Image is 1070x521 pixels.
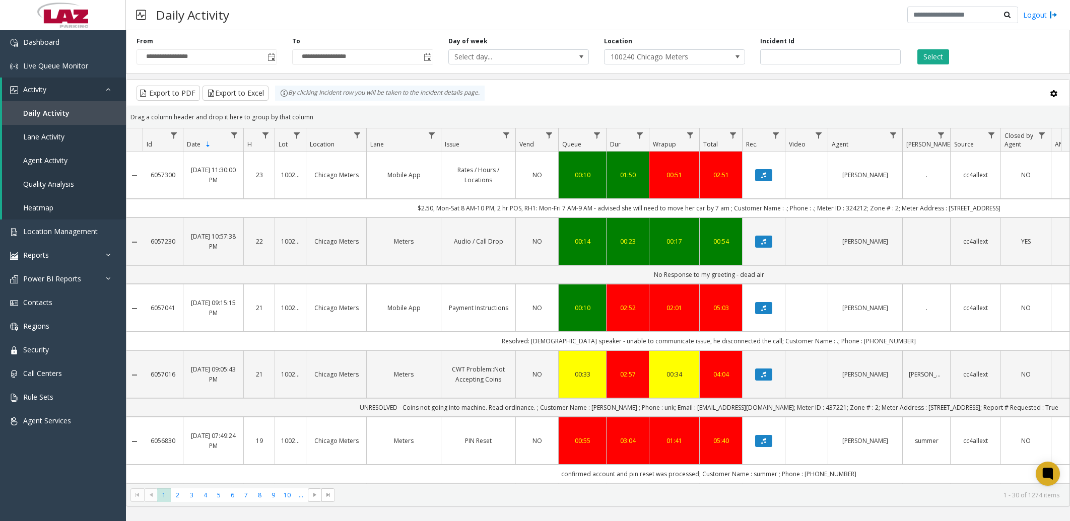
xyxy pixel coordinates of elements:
[281,369,300,379] a: 100240
[239,488,253,502] span: Page 7
[281,237,300,246] a: 100240
[934,128,948,142] a: Parker Filter Menu
[447,303,509,313] a: Payment Instructions
[23,368,62,378] span: Call Centers
[906,140,952,148] span: [PERSON_NAME]
[308,488,321,502] span: Go to the next page
[522,170,552,180] a: NO
[1007,237,1045,246] a: YES
[812,128,826,142] a: Video Filter Menu
[909,369,944,379] a: [PERSON_NAME]
[532,237,542,246] span: NO
[279,140,288,148] span: Lot
[23,85,46,94] span: Activity
[294,488,308,502] span: Page 11
[126,238,143,246] a: Collapse Details
[565,303,600,313] a: 00:10
[706,303,736,313] a: 05:03
[10,417,18,425] img: 'icon'
[703,140,718,148] span: Total
[250,237,269,246] a: 22
[655,303,693,313] div: 02:01
[613,369,643,379] a: 02:57
[137,37,153,46] label: From
[23,37,59,47] span: Dashboard
[565,369,600,379] div: 00:33
[23,250,49,260] span: Reports
[185,488,198,502] span: Page 3
[522,436,552,445] a: NO
[532,436,542,445] span: NO
[834,436,896,445] a: [PERSON_NAME]
[655,170,693,180] a: 00:51
[226,488,239,502] span: Page 6
[250,170,269,180] a: 23
[292,37,300,46] label: To
[1007,369,1045,379] a: NO
[341,491,1059,499] kendo-pager-info: 1 - 30 of 1274 items
[957,303,994,313] a: cc4allext
[126,305,143,313] a: Collapse Details
[10,228,18,236] img: 'icon'
[265,50,277,64] span: Toggle popup
[726,128,740,142] a: Total Filter Menu
[447,165,509,184] a: Rates / Hours / Locations
[275,86,485,101] div: By clicking Incident row you will be taken to the incident details page.
[613,303,643,313] div: 02:52
[228,128,241,142] a: Date Filter Menu
[1007,170,1045,180] a: NO
[522,303,552,313] a: NO
[447,436,509,445] a: PIN Reset
[189,165,237,184] a: [DATE] 11:30:00 PM
[23,108,70,118] span: Daily Activity
[604,37,632,46] label: Location
[310,140,335,148] span: Location
[1021,171,1031,179] span: NO
[917,49,949,64] button: Select
[655,436,693,445] a: 01:41
[543,128,556,142] a: Vend Filter Menu
[789,140,806,148] span: Video
[954,140,974,148] span: Source
[909,303,944,313] a: .
[532,304,542,312] span: NO
[834,170,896,180] a: [PERSON_NAME]
[212,488,226,502] span: Page 5
[23,227,98,236] span: Location Management
[1021,304,1031,312] span: NO
[23,274,81,283] span: Power BI Reports
[1049,10,1057,20] img: logout
[204,140,212,148] span: Sortable
[23,61,88,70] span: Live Queue Monitor
[613,170,643,180] div: 01:50
[449,50,561,64] span: Select day...
[10,86,18,94] img: 'icon'
[613,237,643,246] div: 00:23
[706,237,736,246] a: 00:54
[706,436,736,445] a: 05:40
[1021,237,1031,246] span: YES
[613,436,643,445] a: 03:04
[189,431,237,450] a: [DATE] 07:49:24 PM
[187,140,200,148] span: Date
[447,364,509,384] a: CWT Problem::Not Accepting Coins
[157,488,171,502] span: Page 1
[281,170,300,180] a: 100240
[149,436,177,445] a: 6056830
[706,170,736,180] div: 02:51
[887,128,900,142] a: Agent Filter Menu
[1035,128,1049,142] a: Closed by Agent Filter Menu
[522,369,552,379] a: NO
[23,297,52,307] span: Contacts
[23,156,68,165] span: Agent Activity
[590,128,604,142] a: Queue Filter Menu
[447,237,509,246] a: Audio / Call Drop
[136,3,146,27] img: pageIcon
[2,78,126,101] a: Activity
[10,39,18,47] img: 'icon'
[10,394,18,402] img: 'icon'
[290,128,304,142] a: Lot Filter Menu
